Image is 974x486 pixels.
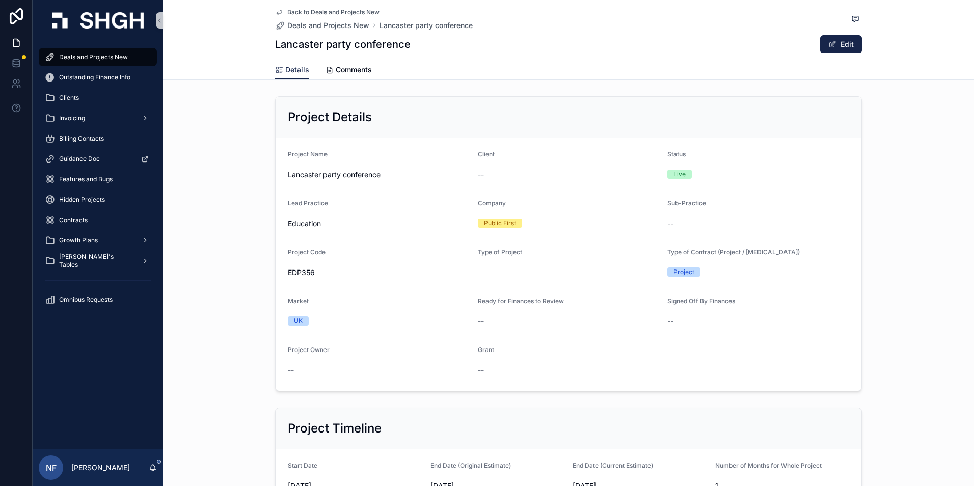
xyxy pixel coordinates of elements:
a: Deals and Projects New [39,48,157,66]
a: Clients [39,89,157,107]
a: Lancaster party conference [380,20,473,31]
span: End Date (Current Estimate) [573,462,653,469]
span: Contracts [59,216,88,224]
span: Start Date [288,462,317,469]
span: Education [288,219,321,229]
span: Ready for Finances to Review [478,297,564,305]
span: Status [667,150,686,158]
span: Lancaster party conference [288,170,470,180]
a: Details [275,61,309,80]
span: Deals and Projects New [59,53,128,61]
a: Deals and Projects New [275,20,369,31]
span: Company [478,199,506,207]
span: Deals and Projects New [287,20,369,31]
span: -- [667,219,673,229]
div: Project [673,267,694,277]
img: App logo [52,12,144,29]
span: -- [478,170,484,180]
span: Type of Project [478,248,522,256]
span: -- [478,365,484,375]
span: Client [478,150,495,158]
span: Type of Contract (Project / [MEDICAL_DATA]) [667,248,800,256]
span: NF [46,462,57,474]
span: Growth Plans [59,236,98,245]
span: Sub-Practice [667,199,706,207]
span: Comments [336,65,372,75]
p: [PERSON_NAME] [71,463,130,473]
div: UK [294,316,303,326]
span: Invoicing [59,114,85,122]
span: Lead Practice [288,199,328,207]
h2: Project Timeline [288,420,382,437]
a: Omnibus Requests [39,290,157,309]
a: Billing Contacts [39,129,157,148]
span: Back to Deals and Projects New [287,8,380,16]
div: Live [673,170,686,179]
span: Omnibus Requests [59,295,113,304]
span: Market [288,297,309,305]
a: [PERSON_NAME]'s Tables [39,252,157,270]
h1: Lancaster party conference [275,37,411,51]
a: Comments [326,61,372,81]
span: Number of Months for Whole Project [715,462,822,469]
a: Features and Bugs [39,170,157,188]
a: Outstanding Finance Info [39,68,157,87]
div: scrollable content [33,41,163,322]
h2: Project Details [288,109,372,125]
a: Guidance Doc [39,150,157,168]
a: Back to Deals and Projects New [275,8,380,16]
span: Clients [59,94,79,102]
a: Contracts [39,211,157,229]
span: Project Code [288,248,326,256]
button: Edit [820,35,862,53]
a: Hidden Projects [39,191,157,209]
a: Growth Plans [39,231,157,250]
span: Outstanding Finance Info [59,73,130,82]
span: Billing Contacts [59,134,104,143]
span: Guidance Doc [59,155,100,163]
span: Hidden Projects [59,196,105,204]
span: Project Owner [288,346,330,354]
span: [PERSON_NAME]'s Tables [59,253,133,269]
div: Public First [484,219,516,228]
span: -- [478,316,484,327]
a: Invoicing [39,109,157,127]
span: -- [667,316,673,327]
span: Project Name [288,150,328,158]
span: Details [285,65,309,75]
span: -- [288,365,294,375]
span: End Date (Original Estimate) [430,462,511,469]
span: EDP356 [288,267,470,278]
span: Signed Off By Finances [667,297,735,305]
span: Grant [478,346,494,354]
span: Features and Bugs [59,175,113,183]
